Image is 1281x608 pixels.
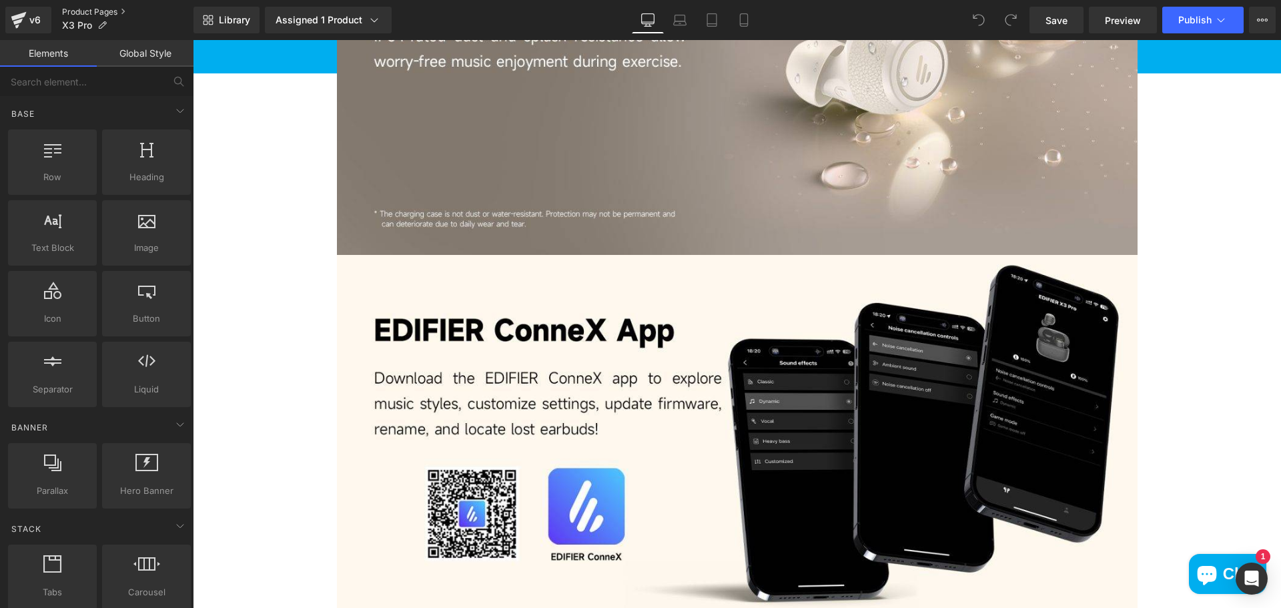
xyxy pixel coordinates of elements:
[106,585,187,599] span: Carousel
[219,14,250,26] span: Library
[10,523,43,535] span: Stack
[1089,7,1157,33] a: Preview
[193,7,260,33] a: New Library
[10,421,49,434] span: Banner
[696,7,728,33] a: Tablet
[106,241,187,255] span: Image
[106,312,187,326] span: Button
[1236,563,1268,595] div: Open Intercom Messenger
[728,7,760,33] a: Mobile
[1105,13,1141,27] span: Preview
[27,11,43,29] div: v6
[12,312,93,326] span: Icon
[97,40,193,67] a: Global Style
[997,7,1024,33] button: Redo
[106,382,187,396] span: Liquid
[12,484,93,498] span: Parallax
[1045,13,1067,27] span: Save
[12,585,93,599] span: Tabs
[62,7,193,17] a: Product Pages
[10,107,36,120] span: Base
[276,13,381,27] div: Assigned 1 Product
[992,514,1078,557] inbox-online-store-chat: Shopify online store chat
[1249,7,1276,33] button: More
[1178,15,1212,25] span: Publish
[12,382,93,396] span: Separator
[12,241,93,255] span: Text Block
[664,7,696,33] a: Laptop
[106,170,187,184] span: Heading
[62,20,92,31] span: X3 Pro
[12,170,93,184] span: Row
[5,7,51,33] a: v6
[632,7,664,33] a: Desktop
[1162,7,1244,33] button: Publish
[965,7,992,33] button: Undo
[106,484,187,498] span: Hero Banner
